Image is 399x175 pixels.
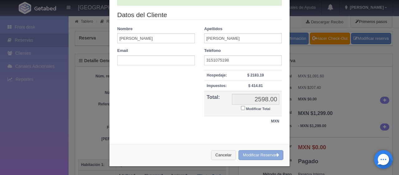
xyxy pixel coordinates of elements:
[204,26,223,32] label: Apellidos
[204,48,221,54] label: Teléfono
[204,81,229,91] th: Impuestos:
[117,26,132,32] label: Nombre
[117,48,128,54] label: Email
[271,119,279,123] strong: MXN
[241,106,245,110] input: Modificar Total
[204,91,229,116] th: Total:
[238,150,283,160] button: Modificar Reserva
[117,10,282,20] legend: Datos del Cliente
[248,84,263,88] strong: $ 414.81
[204,70,229,81] th: Hospedaje:
[247,73,264,77] strong: $ 2183.19
[246,107,270,111] small: Modificar Total
[211,150,236,160] button: Cancelar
